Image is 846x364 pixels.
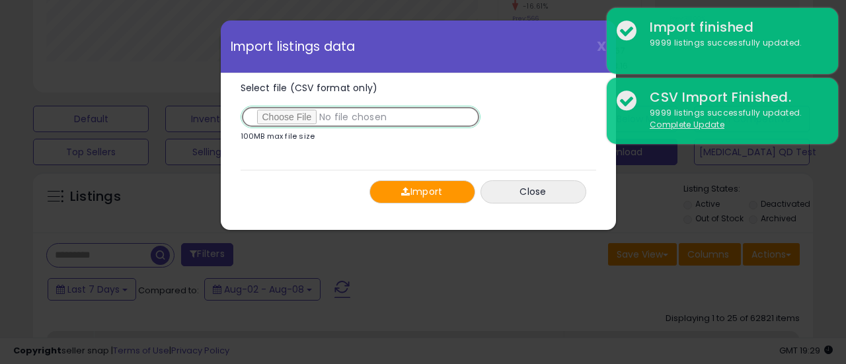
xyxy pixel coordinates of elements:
div: CSV Import Finished. [640,88,828,107]
div: Import finished [640,18,828,37]
div: 9999 listings successfully updated. [640,107,828,131]
u: Complete Update [650,119,724,130]
div: 9999 listings successfully updated. [640,37,828,50]
button: Import [369,180,475,203]
span: Import listings data [231,40,356,53]
p: 100MB max file size [241,133,315,140]
button: Close [481,180,586,203]
span: X [597,37,606,55]
span: Select file (CSV format only) [241,81,378,94]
